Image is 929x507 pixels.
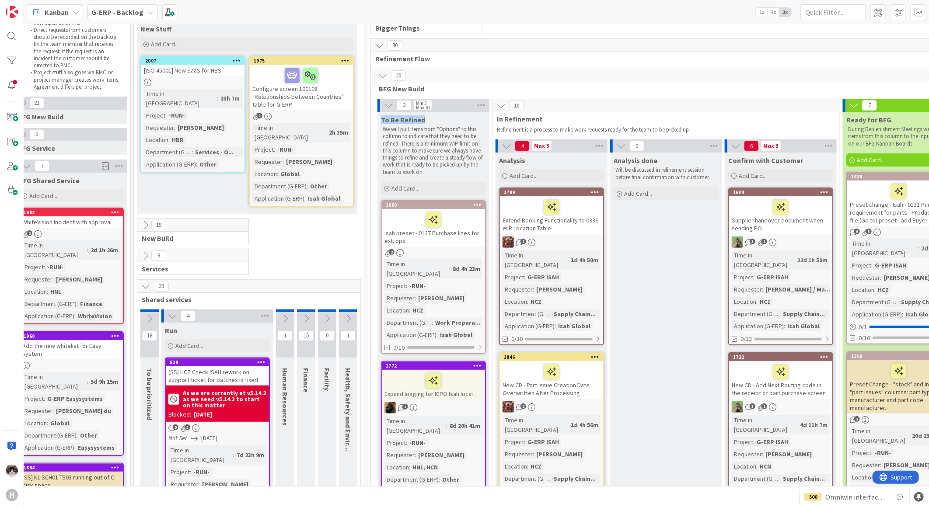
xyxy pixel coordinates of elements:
[250,57,353,65] div: 1975
[170,359,269,365] div: 829
[170,135,186,145] div: HBR
[527,462,528,471] span: :
[908,431,910,441] span: :
[409,306,410,315] span: :
[74,311,76,321] span: :
[252,194,304,203] div: Application (G-ERP)
[233,450,234,460] span: :
[140,56,245,173] a: 2007[ISO 45001] New SaaS for HBSTime in [GEOGRAPHIC_DATA]:23h 7mProject:-RUN-Requester:[PERSON_NA...
[24,333,123,339] div: 1960
[754,437,790,447] div: G-ERP ISAH
[151,40,179,48] span: Add Card...
[382,370,485,399] div: Expand logging for ICPO Isah local
[500,353,603,399] div: 1846New CD - Part Issue Creation Date Overwritten After Processing
[729,188,832,196] div: 1604
[304,194,306,203] span: :
[793,255,795,265] span: :
[528,297,544,306] div: HCZ
[173,424,178,430] span: 9
[18,1,40,12] span: Support
[437,330,438,340] span: :
[277,169,278,179] span: :
[250,57,353,110] div: 1975Configure screen 100108 "Relationships between Countries" table for G-ERP
[859,333,870,343] span: 0/10
[257,113,262,118] span: 1
[438,330,475,340] div: Isah Global
[732,415,796,434] div: Time in [GEOGRAPHIC_DATA]
[144,89,217,108] div: Time in [GEOGRAPHIC_DATA]
[168,445,233,465] div: Time in [GEOGRAPHIC_DATA]
[732,321,784,331] div: Application (G-ERP)
[44,394,45,403] span: :
[732,272,753,282] div: Project
[527,297,528,306] span: :
[20,332,123,359] div: 1960Add the new whitelist for Easy system
[525,272,561,282] div: G-ERP ISAH
[196,160,197,169] span: :
[45,7,69,17] span: Kanban
[234,450,266,460] div: 7d 23h 9m
[166,366,269,385] div: (SS) HCZ Check ISAH rework on support ticket for batches is fixed
[252,145,274,154] div: Project
[381,200,486,354] a: 1600Isah preset - 0127 Purchase lines for ext. ops.Time in [GEOGRAPHIC_DATA]:8d 4h 23mProject:-RU...
[168,135,170,145] span: :
[624,190,652,198] span: Add Card...
[756,297,758,306] span: :
[729,236,832,248] div: TT
[384,318,432,327] div: Department (G-ERP)
[384,306,409,315] div: Location
[275,145,296,154] div: -RUN-
[503,449,533,459] div: Requester
[503,309,550,319] div: Department (G-ERP)
[729,196,832,234] div: Supplier handover document when sending PO
[416,450,467,460] div: [PERSON_NAME]
[193,147,236,157] div: Services - O...
[873,260,908,270] div: G-ERP ISAH
[763,449,814,459] div: [PERSON_NAME]
[141,57,244,65] div: 2007
[500,361,603,399] div: New CD - Part Issue Creation Date Overwritten After Processing
[795,255,830,265] div: 22d 1h 50m
[503,250,567,270] div: Time in [GEOGRAPHIC_DATA]
[284,157,335,167] div: [PERSON_NAME]
[306,194,342,203] div: Isah Global
[850,309,902,319] div: Application (G-ERP)
[500,353,603,361] div: 1846
[406,281,407,291] span: :
[555,321,556,331] span: :
[174,123,175,132] span: :
[274,145,275,154] span: :
[252,123,325,142] div: Time in [GEOGRAPHIC_DATA]
[22,274,52,284] div: Requester
[78,431,99,440] div: Other
[761,239,767,244] span: 1
[520,403,526,409] span: 2
[6,6,18,18] img: Visit kanbanzone.com
[308,181,329,191] div: Other
[569,255,601,265] div: 1d 4h 50m
[733,189,832,195] div: 1604
[87,245,88,255] span: :
[850,260,871,270] div: Project
[503,321,555,331] div: Application (G-ERP)
[416,293,467,303] div: [PERSON_NAME]
[325,128,327,137] span: :
[22,406,52,416] div: Requester
[785,321,822,331] div: Isah Global
[22,287,47,296] div: Location
[753,272,754,282] span: :
[382,209,485,247] div: Isah preset - 0127 Purchase lines for ext. ops.
[278,169,302,179] div: Global
[750,239,755,244] span: 3
[168,434,187,442] i: Not Set
[19,208,124,324] a: 1982WhiteVision Incident with approvalTime in [GEOGRAPHIC_DATA]:2d 1h 26mProject:-RUN-Requester:[...
[382,402,485,413] div: ND
[850,273,880,282] div: Requester
[850,297,898,307] div: Department (G-ERP)
[183,390,266,408] b: As we are currently at v5.14.2 as we need v5.14.3 to start on this matter
[500,188,603,196] div: 1799
[54,406,113,416] div: [PERSON_NAME] du
[534,449,585,459] div: [PERSON_NAME]
[850,448,871,458] div: Project
[756,462,758,471] span: :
